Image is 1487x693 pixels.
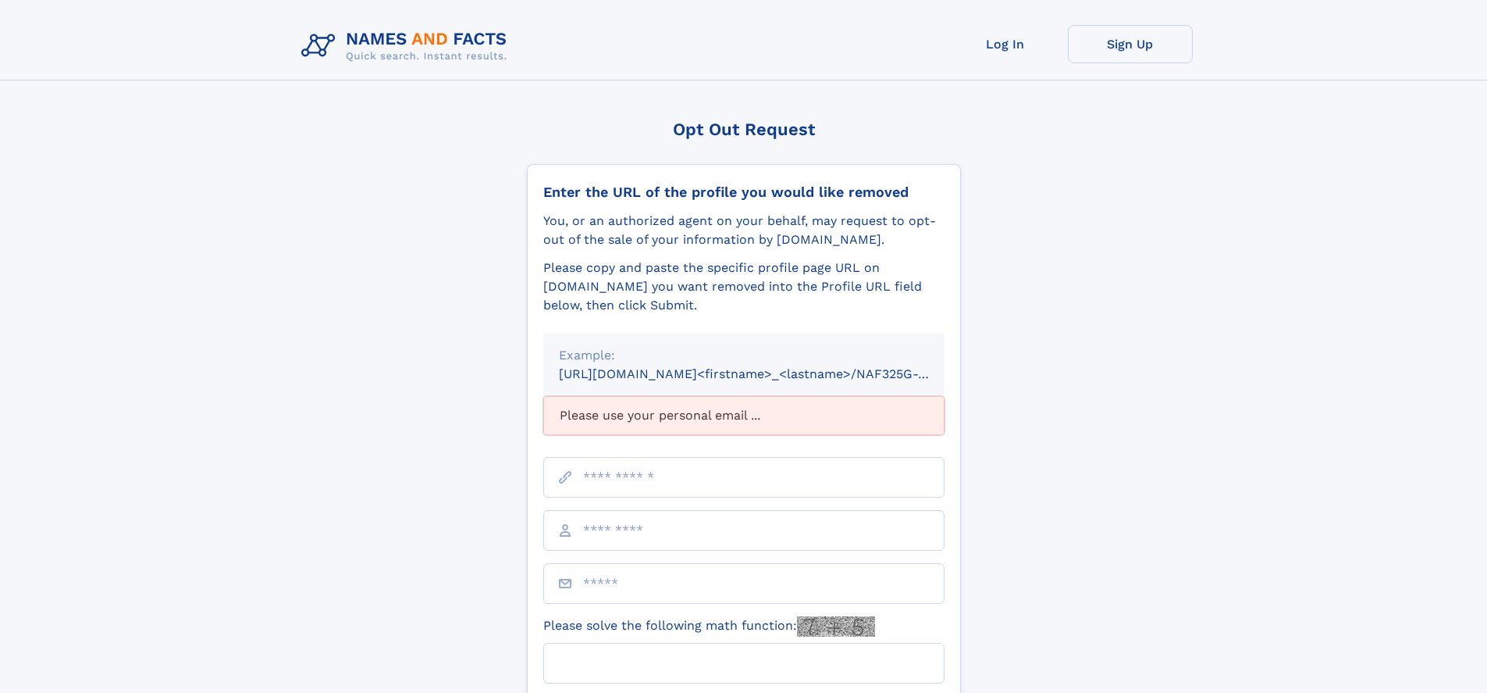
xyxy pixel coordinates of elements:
a: Log In [943,25,1068,63]
div: Example: [559,346,929,365]
a: Sign Up [1068,25,1193,63]
div: Please copy and paste the specific profile page URL on [DOMAIN_NAME] you want removed into the Pr... [543,259,944,315]
img: Logo Names and Facts [295,25,520,67]
div: You, or an authorized agent on your behalf, may request to opt-out of the sale of your informatio... [543,212,944,249]
div: Opt Out Request [527,120,961,139]
div: Enter the URL of the profile you would like removed [543,184,944,201]
label: Please solve the following math function: [543,616,875,637]
div: Please use your personal email ... [543,396,944,435]
small: [URL][DOMAIN_NAME]<firstname>_<lastname>/NAF325G-xxxxxxxx [559,366,974,381]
